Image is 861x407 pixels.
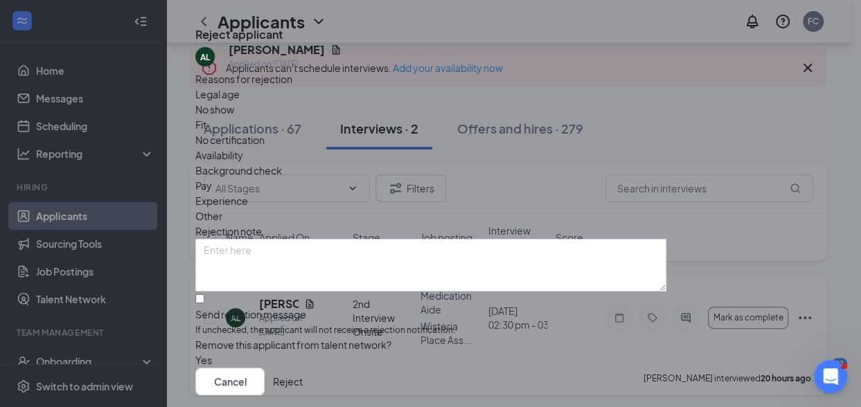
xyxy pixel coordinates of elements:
span: Pay [195,178,212,193]
button: Cancel [195,368,265,395]
span: Experience [195,193,248,208]
svg: Document [330,44,341,55]
span: Legal age [195,87,240,102]
button: Reject [273,368,303,395]
span: No certification [195,132,265,147]
h3: Reject applicant [195,27,283,42]
span: Rejection note [195,225,262,237]
span: Remove this applicant from talent network? [195,338,391,351]
span: Availability [195,147,243,163]
div: Send rejection message [195,307,666,321]
h5: [PERSON_NAME] [229,42,325,57]
span: Fit [195,117,206,132]
span: Other [195,208,222,224]
div: Applied on [DATE] [229,57,341,71]
iframe: Intercom live chat [814,360,847,393]
span: Yes [195,352,212,368]
div: AL [200,51,210,63]
span: Reasons for rejection [195,73,292,85]
span: Background check [195,163,282,178]
input: Send rejection messageIf unchecked, the applicant will not receive a rejection notification. [195,294,204,303]
span: No show [195,102,234,117]
span: If unchecked, the applicant will not receive a rejection notification. [195,324,666,337]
